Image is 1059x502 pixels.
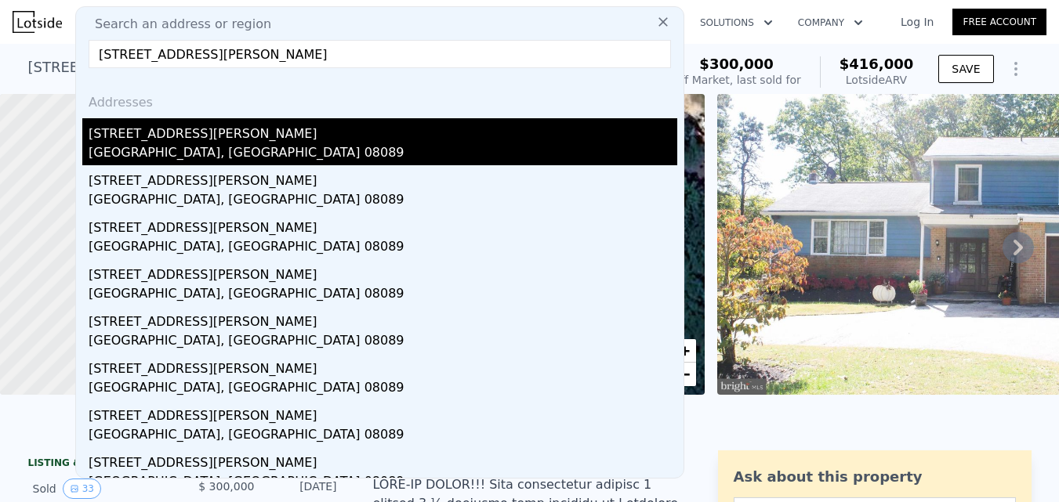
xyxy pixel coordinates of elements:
a: Free Account [952,9,1046,35]
img: Lotside [13,11,62,33]
div: [STREET_ADDRESS][PERSON_NAME] [89,259,677,284]
span: $ 300,000 [198,480,254,493]
span: + [680,341,690,360]
div: [STREET_ADDRESS][PERSON_NAME] [89,447,677,472]
div: [STREET_ADDRESS][PERSON_NAME] [89,353,677,378]
span: $300,000 [699,56,774,72]
span: $416,000 [840,56,914,72]
a: Log In [882,14,952,30]
span: Search an address or region [82,15,271,34]
button: Show Options [1000,53,1032,85]
input: Enter an address, city, region, neighborhood or zip code [89,40,671,68]
div: [STREET_ADDRESS][PERSON_NAME] [89,118,677,143]
div: [GEOGRAPHIC_DATA], [GEOGRAPHIC_DATA] 08089 [89,237,677,259]
div: [STREET_ADDRESS][PERSON_NAME] [89,400,677,425]
div: [STREET_ADDRESS][PERSON_NAME] [89,165,677,190]
button: SAVE [938,55,993,83]
div: Addresses [82,81,677,118]
span: − [680,364,690,384]
div: [GEOGRAPHIC_DATA], [GEOGRAPHIC_DATA] 08089 [89,378,677,400]
button: View historical data [63,479,101,499]
div: Off Market, last sold for [673,72,801,88]
div: [STREET_ADDRESS][PERSON_NAME] , Chesilhurst , NJ 08089 [28,56,447,78]
div: [GEOGRAPHIC_DATA], [GEOGRAPHIC_DATA] 08089 [89,425,677,447]
div: Lotside ARV [840,72,914,88]
div: [GEOGRAPHIC_DATA], [GEOGRAPHIC_DATA] 08089 [89,190,677,212]
div: [GEOGRAPHIC_DATA], [GEOGRAPHIC_DATA] 08089 [89,472,677,494]
div: Sold [33,479,172,499]
button: Solutions [687,9,785,37]
div: Ask about this property [734,466,1016,488]
div: [STREET_ADDRESS][PERSON_NAME] [89,212,677,237]
div: [GEOGRAPHIC_DATA], [GEOGRAPHIC_DATA] 08089 [89,331,677,353]
a: Zoom in [673,339,696,363]
div: [GEOGRAPHIC_DATA], [GEOGRAPHIC_DATA] 08089 [89,284,677,306]
div: [STREET_ADDRESS][PERSON_NAME] [89,306,677,331]
div: LISTING & SALE HISTORY [28,457,342,472]
a: Zoom out [673,363,696,386]
div: [GEOGRAPHIC_DATA], [GEOGRAPHIC_DATA] 08089 [89,143,677,165]
button: Company [785,9,876,37]
div: [DATE] [267,479,337,499]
